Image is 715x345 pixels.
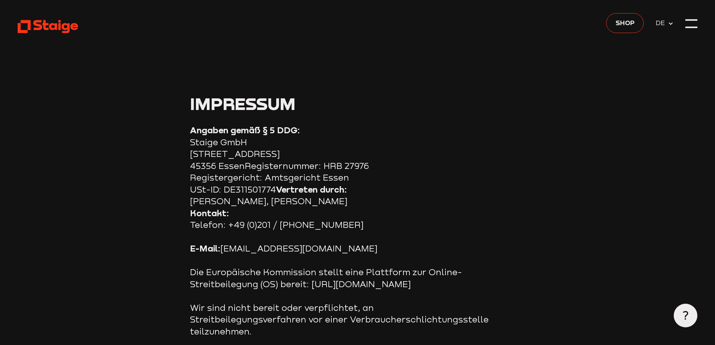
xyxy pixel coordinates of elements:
[616,17,635,28] span: Shop
[190,93,295,114] span: Impressum
[190,207,490,231] p: Telefon: +49 (0)201 / [PHONE_NUMBER]
[190,266,490,290] p: Die Europäische Kommission stellt eine Plattform zur Online-Streitbeilegung (OS) bereit: [URL][DO...
[190,302,490,337] p: Wir sind nicht bereit oder verpflichtet, an Streitbeilegungsverfahren vor einer Verbraucherschlic...
[190,243,490,255] p: [EMAIL_ADDRESS][DOMAIN_NAME]
[606,13,644,33] a: Shop
[656,18,668,28] span: DE
[190,243,220,253] strong: E-Mail:
[190,208,229,218] strong: Kontakt:
[276,184,347,194] strong: Vertreten durch:
[190,125,300,135] strong: Angaben gemäß § 5 DDG:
